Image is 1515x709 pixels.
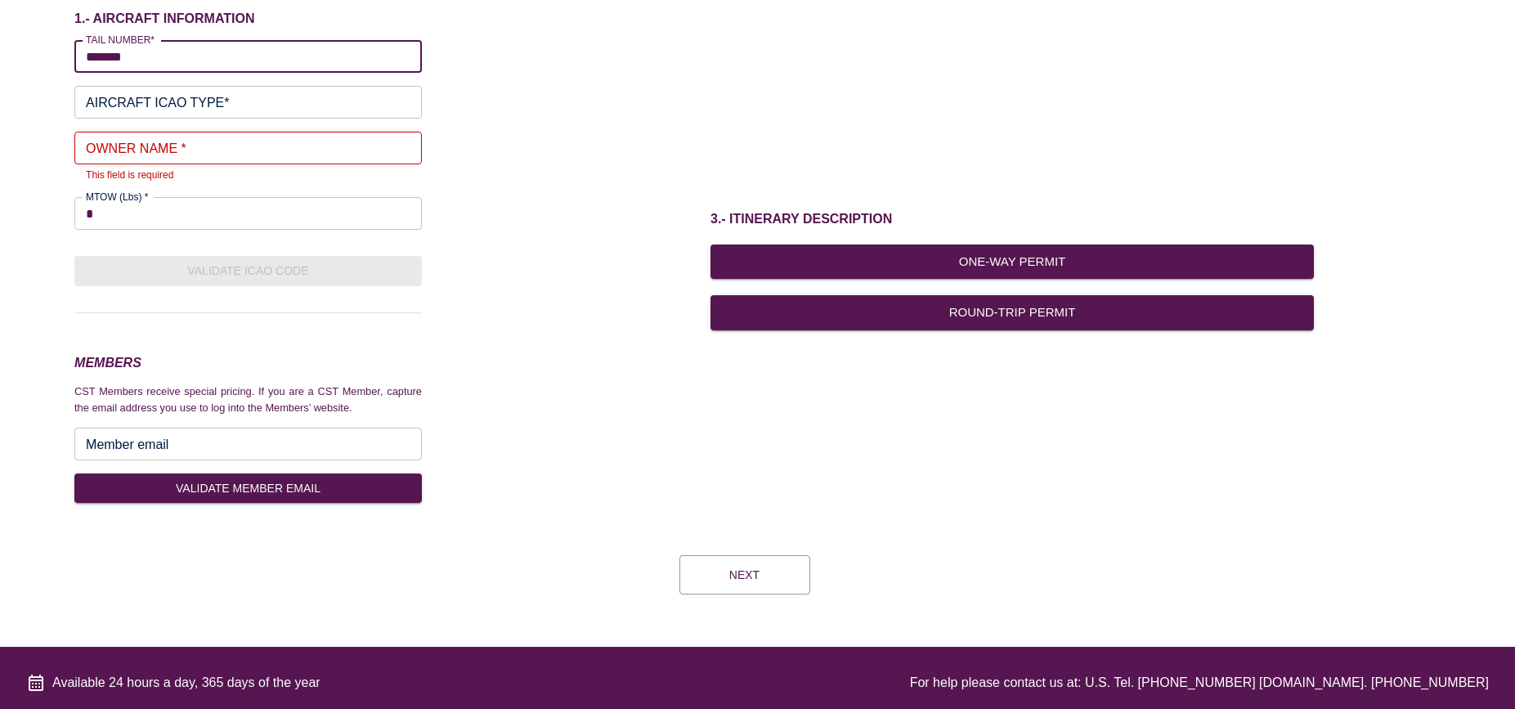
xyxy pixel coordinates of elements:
p: CST Members receive special pricing. If you are a CST Member, capture the email address you use t... [74,384,422,417]
button: Next [679,555,810,595]
label: TAIL NUMBER* [86,33,155,47]
button: Round-Trip Permit [710,295,1314,330]
h6: 1.- AIRCRAFT INFORMATION [74,11,422,27]
label: MTOW (Lbs) * [86,190,148,204]
div: For help please contact us at: U.S. Tel. [PHONE_NUMBER] [DOMAIN_NAME]. [PHONE_NUMBER] [910,673,1489,693]
h3: MEMBERS [74,352,422,374]
h1: 3.- ITINERARY DESCRIPTION [710,210,1314,228]
p: This field is required [86,168,410,184]
button: One-Way Permit [710,245,1314,279]
button: VALIDATE MEMBER EMAIL [74,473,422,504]
div: Available 24 hours a day, 365 days of the year [26,673,320,693]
